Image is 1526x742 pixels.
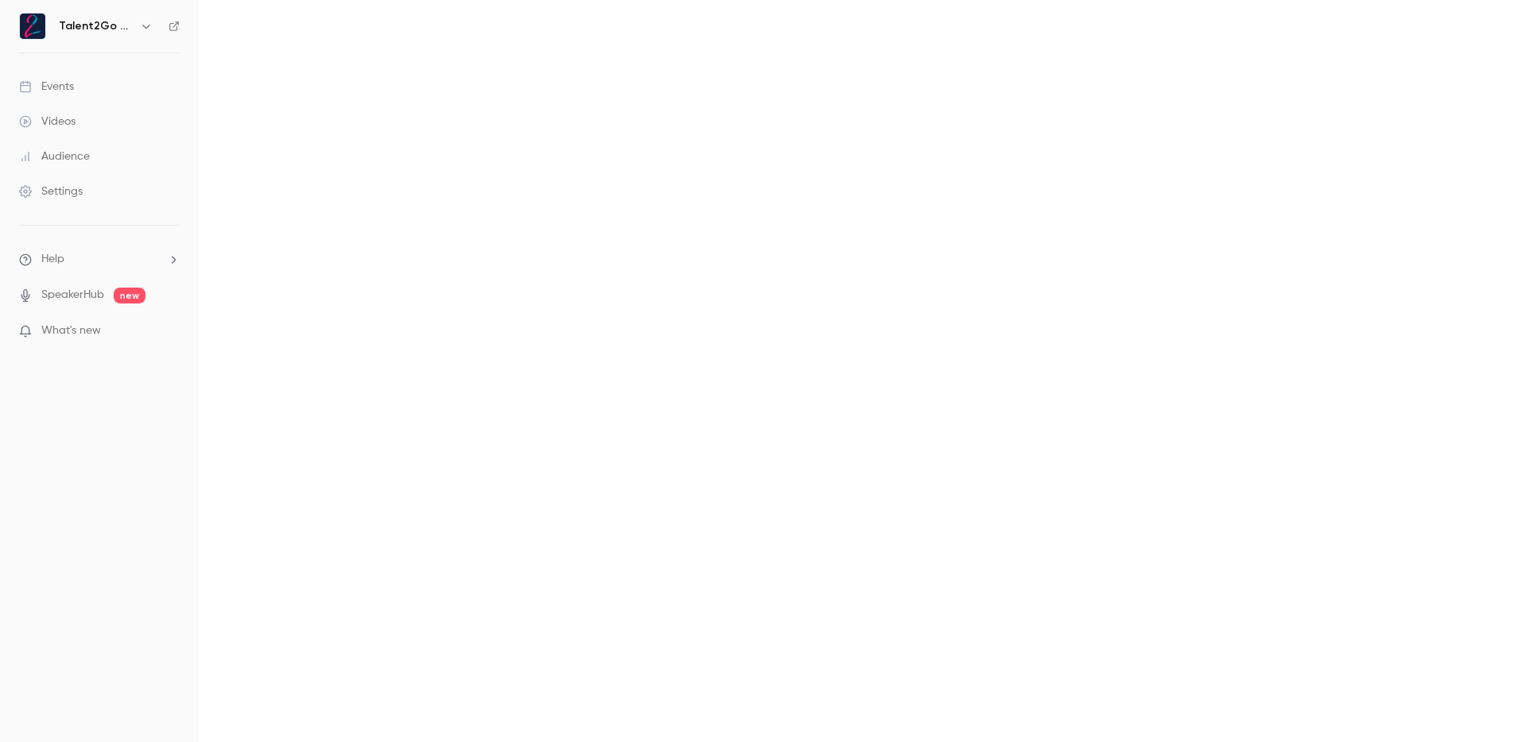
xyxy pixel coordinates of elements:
div: Events [19,79,74,95]
div: Videos [19,114,76,129]
span: new [114,288,145,303]
span: What's new [41,323,101,339]
div: Settings [19,184,83,199]
img: Talent2Go GmbH [20,14,45,39]
a: SpeakerHub [41,287,104,303]
h6: Talent2Go GmbH [59,18,134,34]
li: help-dropdown-opener [19,251,180,268]
div: Audience [19,149,90,164]
span: Help [41,251,64,268]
